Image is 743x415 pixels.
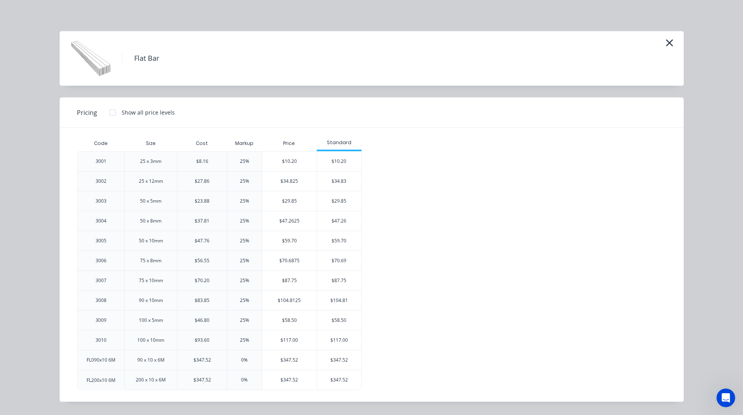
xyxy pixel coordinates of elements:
div: 25% [240,337,249,344]
div: 3004 [96,217,106,224]
div: 100 x 10mm [137,337,164,344]
div: $37.81 [195,217,209,224]
div: 3007 [96,277,106,284]
div: 100 x 5mm [139,317,163,324]
div: 75 x 10mm [139,277,163,284]
div: 75 x 8mm [140,257,161,264]
div: $347.52 [193,357,211,364]
div: $56.55 [195,257,209,264]
div: Price [262,136,317,151]
div: $34.83 [317,171,361,191]
div: 25% [240,158,249,165]
div: $29.85 [317,191,361,211]
div: $10.20 [262,152,317,171]
div: $347.52 [262,370,317,390]
div: Code [88,134,114,153]
div: 25% [240,217,249,224]
div: 50 x 5mm [140,198,161,205]
div: $347.52 [317,370,361,390]
div: 25 x 12mm [139,178,163,185]
div: FL200x10 6M [87,377,115,384]
div: $29.85 [262,191,317,211]
div: $27.86 [195,178,209,185]
div: 50 x 10mm [139,237,163,244]
div: $10.20 [317,152,361,171]
div: 25% [240,317,249,324]
div: 25% [240,178,249,185]
div: $70.6875 [262,251,317,270]
div: 0% [241,357,248,364]
div: $347.52 [262,350,317,370]
div: 25 x 3mm [140,158,161,165]
div: $70.20 [195,277,209,284]
div: $47.26 [317,211,361,231]
h4: Flat Bar [122,51,171,66]
div: 50 x 8mm [140,217,161,224]
div: $59.70 [262,231,317,251]
div: $87.75 [262,271,317,290]
div: $58.50 [262,311,317,330]
div: 25% [240,237,249,244]
div: Show all price levels [122,108,175,117]
div: 90 x 10mm [139,297,163,304]
div: $34.825 [262,171,317,191]
div: $59.70 [317,231,361,251]
div: $23.88 [195,198,209,205]
div: $70.69 [317,251,361,270]
div: $117.00 [317,330,361,350]
div: Markup [227,136,262,151]
div: Standard [317,139,362,146]
span: Pricing [77,108,97,117]
div: 3009 [96,317,106,324]
div: 25% [240,277,249,284]
div: 25% [240,198,249,205]
div: $58.50 [317,311,361,330]
iframe: Intercom live chat [716,389,735,407]
div: $46.80 [195,317,209,324]
div: 3001 [96,158,106,165]
div: 90 x 10 x 6M [137,357,165,364]
div: $47.76 [195,237,209,244]
div: $93.60 [195,337,209,344]
div: $347.52 [193,376,211,383]
div: $87.75 [317,271,361,290]
div: FL090x10 6M [87,357,115,364]
div: 3008 [96,297,106,304]
div: 200 x 10 x 6M [136,376,166,383]
div: 0% [241,376,248,383]
div: 3005 [96,237,106,244]
div: Cost [177,136,227,151]
div: 3006 [96,257,106,264]
div: 3003 [96,198,106,205]
div: 3002 [96,178,106,185]
div: 25% [240,297,249,304]
div: 25% [240,257,249,264]
div: $104.81 [317,291,361,310]
div: 3010 [96,337,106,344]
div: $47.2625 [262,211,317,231]
div: $347.52 [317,350,361,370]
div: $83.85 [195,297,209,304]
img: Flat Bar [71,39,110,78]
div: $117.00 [262,330,317,350]
div: $104.8125 [262,291,317,310]
div: $8.16 [196,158,208,165]
div: Size [140,134,162,153]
